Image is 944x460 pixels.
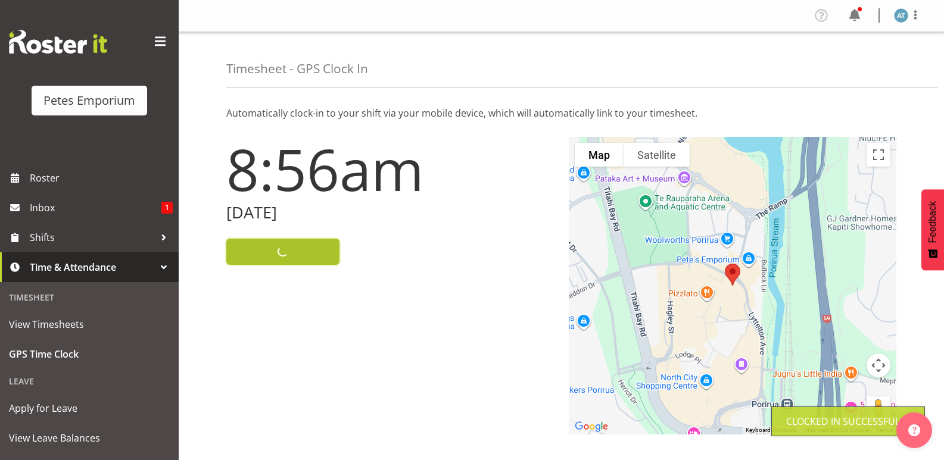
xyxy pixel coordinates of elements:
[867,353,890,377] button: Map camera controls
[30,169,173,187] span: Roster
[226,137,554,201] h1: 8:56am
[9,429,170,447] span: View Leave Balances
[746,426,797,434] button: Keyboard shortcuts
[3,309,176,339] a: View Timesheets
[9,30,107,54] img: Rosterit website logo
[161,202,173,214] span: 1
[867,396,890,420] button: Drag Pegman onto the map to open Street View
[30,229,155,246] span: Shifts
[572,419,611,434] img: Google
[9,315,170,333] span: View Timesheets
[894,8,908,23] img: alex-micheal-taniwha5364.jpg
[575,143,624,167] button: Show street map
[572,419,611,434] a: Open this area in Google Maps (opens a new window)
[624,143,690,167] button: Show satellite imagery
[43,92,135,109] div: Petes Emporium
[30,199,161,217] span: Inbox
[921,189,944,270] button: Feedback - Show survey
[9,345,170,363] span: GPS Time Clock
[927,201,938,243] span: Feedback
[226,62,368,76] h4: Timesheet - GPS Clock In
[3,369,176,393] div: Leave
[3,339,176,369] a: GPS Time Clock
[3,393,176,423] a: Apply for Leave
[9,399,170,417] span: Apply for Leave
[908,424,920,436] img: help-xxl-2.png
[226,204,554,222] h2: [DATE]
[226,106,896,120] p: Automatically clock-in to your shift via your mobile device, which will automatically link to you...
[786,414,910,428] div: Clocked in Successfully
[3,285,176,309] div: Timesheet
[30,258,155,276] span: Time & Attendance
[867,143,890,167] button: Toggle fullscreen view
[3,423,176,453] a: View Leave Balances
